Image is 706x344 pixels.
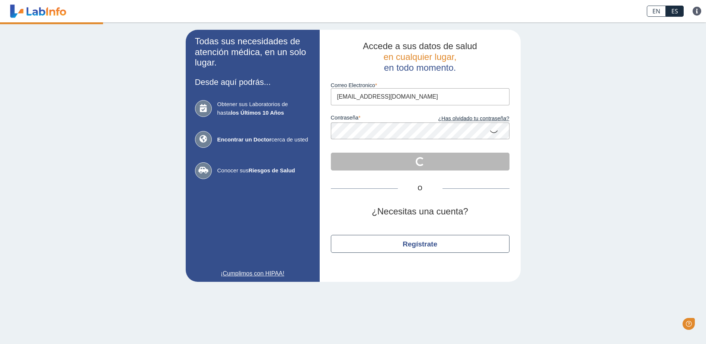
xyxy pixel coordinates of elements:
[331,82,509,88] label: Correo Electronico
[195,36,310,68] h2: Todas sus necesidades de atención médica, en un solo lugar.
[363,41,477,51] span: Accede a sus datos de salud
[383,52,456,62] span: en cualquier lugar,
[647,6,666,17] a: EN
[331,235,509,253] button: Regístrate
[217,166,310,175] span: Conocer sus
[331,115,420,123] label: contraseña
[331,206,509,217] h2: ¿Necesitas una cuenta?
[640,315,698,336] iframe: Help widget launcher
[398,184,443,193] span: O
[666,6,684,17] a: ES
[420,115,509,123] a: ¿Has olvidado tu contraseña?
[195,77,310,87] h3: Desde aquí podrás...
[195,269,310,278] a: ¡Cumplimos con HIPAA!
[231,109,284,116] b: los Últimos 10 Años
[217,100,310,117] span: Obtener sus Laboratorios de hasta
[217,136,310,144] span: cerca de usted
[217,136,272,143] b: Encontrar un Doctor
[249,167,295,173] b: Riesgos de Salud
[384,63,456,73] span: en todo momento.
